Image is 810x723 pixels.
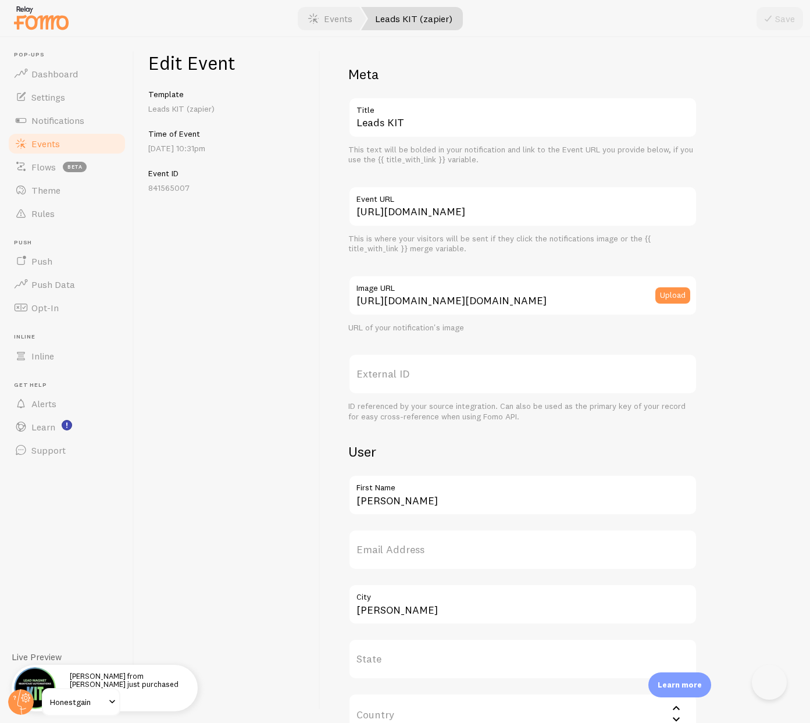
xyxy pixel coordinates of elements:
p: 841565007 [148,182,306,194]
h2: User [348,443,697,461]
a: Dashboard [7,62,127,86]
span: Alerts [31,398,56,409]
label: City [348,584,697,604]
a: Support [7,439,127,462]
svg: <p>Watch New Feature Tutorials!</p> [62,420,72,430]
span: Theme [31,184,60,196]
label: External ID [348,354,697,394]
label: Image URL [348,275,697,295]
p: Leads KIT (zapier) [148,103,306,115]
h5: Template [148,89,306,99]
p: [DATE] 10:31pm [148,143,306,154]
h5: Event ID [148,168,306,179]
span: Events [31,138,60,149]
span: Inline [14,333,127,341]
iframe: Help Scout Beacon - Open [752,665,787,700]
span: Settings [31,91,65,103]
span: Notifications [31,115,84,126]
a: Alerts [7,392,127,415]
img: fomo-relay-logo-orange.svg [12,3,70,33]
a: Theme [7,179,127,202]
a: Notifications [7,109,127,132]
a: Honestgain [42,688,120,716]
div: Learn more [648,672,711,697]
a: Push Data [7,273,127,296]
a: Push [7,250,127,273]
span: Inline [31,350,54,362]
span: beta [63,162,87,172]
a: Settings [7,86,127,109]
span: Push [14,239,127,247]
h5: Time of Event [148,129,306,139]
span: Dashboard [31,68,78,80]
div: ID referenced by your source integration. Can also be used as the primary key of your record for ... [348,401,697,422]
button: Upload [655,287,690,304]
span: Push [31,255,52,267]
span: Rules [31,208,55,219]
a: Inline [7,344,127,368]
span: Support [31,444,66,456]
label: First Name [348,475,697,494]
p: Learn more [658,679,702,690]
span: Flows [31,161,56,173]
a: Events [7,132,127,155]
div: URL of your notification's image [348,323,697,333]
span: Push Data [31,279,75,290]
label: State [348,639,697,679]
h2: Meta [348,65,697,83]
h1: Edit Event [148,51,306,75]
a: Flows beta [7,155,127,179]
span: Get Help [14,382,127,389]
a: Rules [7,202,127,225]
label: Title [348,97,697,117]
label: Email Address [348,529,697,570]
label: Event URL [348,186,697,206]
span: Honestgain [50,695,105,709]
div: This is where your visitors will be sent if they click the notifications image or the {{ title_wi... [348,234,697,254]
a: Learn [7,415,127,439]
span: Pop-ups [14,51,127,59]
a: Opt-In [7,296,127,319]
span: Opt-In [31,302,59,314]
span: Learn [31,421,55,433]
div: This text will be bolded in your notification and link to the Event URL you provide below, if you... [348,145,697,165]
